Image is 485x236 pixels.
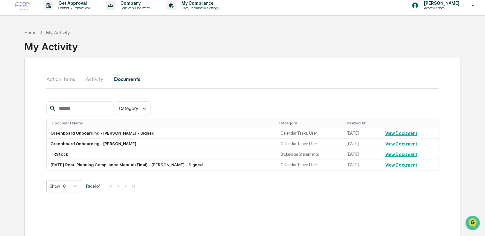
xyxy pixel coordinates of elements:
[385,162,417,168] a: View Document
[53,1,93,6] p: Get Approval
[24,36,78,52] div: My Activity
[46,30,70,35] div: My Activity
[22,49,105,55] div: Start new chat
[277,128,343,139] td: Calendar Tasks: User
[13,81,41,87] span: Preclearance
[46,81,51,86] div: 🗄️
[343,149,381,160] td: [DATE]
[385,131,417,136] a: View Document
[343,160,381,170] td: [DATE]
[24,30,36,35] div: Home
[122,183,129,189] button: >
[130,183,137,189] button: >|
[6,49,18,60] img: 1746055101610-c473b297-6a78-478c-a979-82029cc54cd1
[109,51,116,59] button: Start new chat
[345,121,379,125] div: Created At
[64,108,77,113] span: Pylon
[47,160,277,170] td: [DATE] Pearl Planning Compliance Manual (Final) - [PERSON_NAME] - Signed
[107,183,114,189] button: |<
[86,184,102,189] span: Page 1 of 1
[52,121,274,125] div: Document Name
[45,108,77,113] a: Powered byPylon
[44,78,82,90] a: 🗄️Attestations
[277,149,343,160] td: Brokerage Statements
[115,1,154,6] p: Company
[119,106,138,111] span: Category
[277,139,343,149] td: Calendar Tasks: User
[176,1,222,6] p: My Compliance
[47,149,277,160] td: TRStock
[6,81,12,86] div: 🖐️
[53,81,79,87] span: Attestations
[385,152,417,157] a: View Document
[13,93,40,99] span: Data Lookup
[115,183,121,189] button: <
[47,139,277,149] td: Greenboard Onboarding - [PERSON_NAME]
[47,128,277,139] td: Greenboard Onboarding - [PERSON_NAME] - Signed
[53,6,93,10] p: Content & Transactions
[465,215,482,232] iframe: Open customer support
[6,13,116,24] p: How can we help?
[80,71,109,87] button: Activity
[15,1,31,10] img: logo
[4,78,44,90] a: 🖐️Preclearance
[279,121,340,125] div: Category
[176,6,222,10] p: Data, Deadlines & Settings
[109,71,145,87] button: Documents
[343,128,381,139] td: [DATE]
[46,71,439,87] div: secondary tabs example
[115,6,154,10] p: Policies & Documents
[277,160,343,170] td: Calendar Tasks: User
[343,139,381,149] td: [DATE]
[419,6,462,10] p: Access Persons
[385,141,417,146] a: View Document
[4,90,43,102] a: 🔎Data Lookup
[6,93,12,98] div: 🔎
[46,71,80,87] button: Action Items
[22,55,81,60] div: We're available if you need us!
[419,1,462,6] p: [PERSON_NAME]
